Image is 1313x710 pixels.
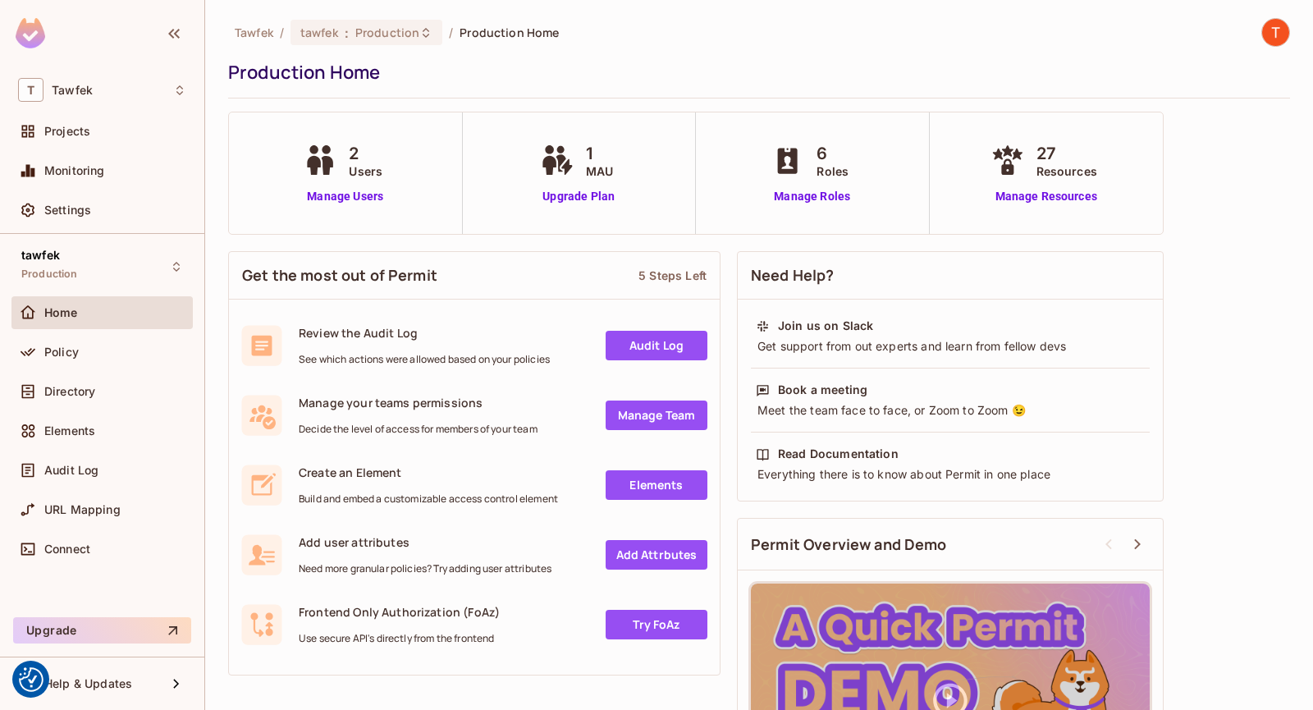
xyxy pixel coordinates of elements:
[778,318,873,334] div: Join us on Slack
[344,26,350,39] span: :
[751,534,947,555] span: Permit Overview and Demo
[299,492,558,506] span: Build and embed a customizable access control element
[606,401,707,430] a: Manage Team
[778,446,899,462] div: Read Documentation
[52,84,93,97] span: Workspace: Tawfek
[228,60,1282,85] div: Production Home
[606,331,707,360] a: Audit Log
[21,268,78,281] span: Production
[44,677,132,690] span: Help & Updates
[16,18,45,48] img: SReyMgAAAABJRU5ErkJggg==
[460,25,559,40] span: Production Home
[18,78,43,102] span: T
[299,423,538,436] span: Decide the level of access for members of your team
[751,265,835,286] span: Need Help?
[606,610,707,639] a: Try FoAz
[235,25,273,40] span: the active workspace
[13,617,191,644] button: Upgrade
[44,543,90,556] span: Connect
[299,353,550,366] span: See which actions were allowed based on your policies
[299,465,558,480] span: Create an Element
[299,604,500,620] span: Frontend Only Authorization (FoAz)
[1036,141,1097,166] span: 27
[44,204,91,217] span: Settings
[280,25,284,40] li: /
[586,163,613,180] span: MAU
[756,466,1145,483] div: Everything there is to know about Permit in one place
[606,540,707,570] a: Add Attrbutes
[778,382,867,398] div: Book a meeting
[299,562,551,575] span: Need more granular policies? Try adding user attributes
[349,163,382,180] span: Users
[767,188,857,205] a: Manage Roles
[349,141,382,166] span: 2
[44,424,95,437] span: Elements
[242,265,437,286] span: Get the most out of Permit
[1036,163,1097,180] span: Resources
[44,503,121,516] span: URL Mapping
[21,249,60,262] span: tawfek
[44,346,79,359] span: Policy
[756,338,1145,355] div: Get support from out experts and learn from fellow devs
[44,385,95,398] span: Directory
[44,164,105,177] span: Monitoring
[817,163,849,180] span: Roles
[537,188,621,205] a: Upgrade Plan
[355,25,419,40] span: Production
[19,667,43,692] img: Revisit consent button
[299,395,538,410] span: Manage your teams permissions
[44,306,78,319] span: Home
[606,470,707,500] a: Elements
[638,268,707,283] div: 5 Steps Left
[19,667,43,692] button: Consent Preferences
[756,402,1145,419] div: Meet the team face to face, or Zoom to Zoom 😉
[299,325,550,341] span: Review the Audit Log
[44,464,98,477] span: Audit Log
[1262,19,1289,46] img: Tawfek Daghistani
[987,188,1105,205] a: Manage Resources
[44,125,90,138] span: Projects
[299,632,500,645] span: Use secure API's directly from the frontend
[300,188,391,205] a: Manage Users
[299,534,551,550] span: Add user attributes
[817,141,849,166] span: 6
[586,141,613,166] span: 1
[300,25,338,40] span: tawfek
[449,25,453,40] li: /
